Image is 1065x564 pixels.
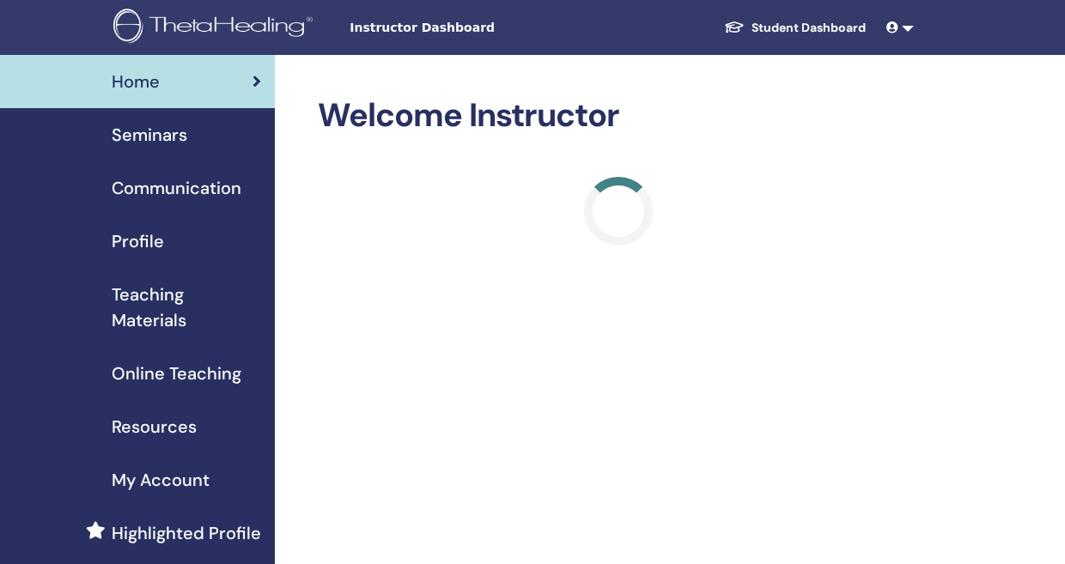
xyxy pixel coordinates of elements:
span: Home [112,69,160,94]
span: Highlighted Profile [112,520,261,546]
span: Instructor Dashboard [350,19,607,37]
span: Online Teaching [112,361,241,386]
span: My Account [112,467,210,493]
span: Communication [112,175,241,201]
img: graduation-cap-white.svg [724,20,745,34]
span: Profile [112,228,164,254]
span: Resources [112,414,197,440]
h2: Welcome Instructor [318,96,919,136]
span: Seminars [112,122,187,148]
img: logo.png [113,9,319,47]
span: Teaching Materials [112,282,261,333]
a: Student Dashboard [710,12,879,44]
